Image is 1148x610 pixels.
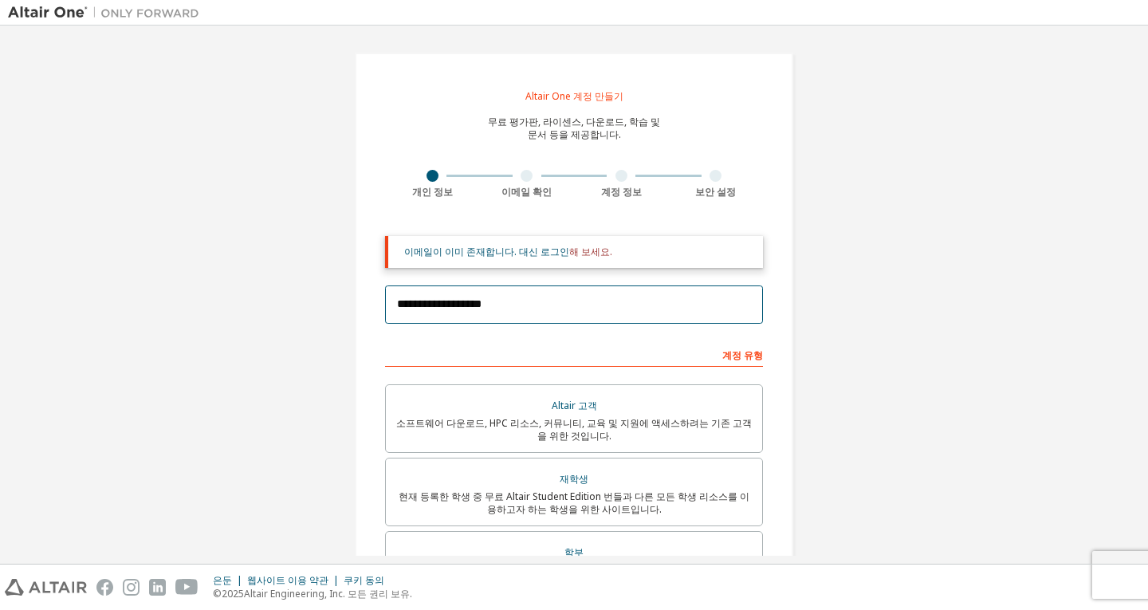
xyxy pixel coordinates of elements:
img: 알타이르 원 [8,5,207,21]
font: 현재 등록한 학생 중 무료 Altair Student Edition 번들과 다른 모든 학생 리소스를 이용하고자 하는 학생을 위한 사이트입니다. [399,490,749,516]
font: 학부 [564,545,584,559]
font: 해 보세요 [569,245,610,258]
font: 문서 등을 제공합니다. [528,128,621,141]
font: 소프트웨어 다운로드, HPC 리소스, 커뮤니티, 교육 및 지원에 액세스하려는 기존 고객을 위한 것입니다. [396,416,752,443]
img: linkedin.svg [149,579,166,596]
font: © [213,587,222,600]
font: 개인 정보 [412,185,453,199]
font: Altair 고객 [552,399,597,412]
font: 무료 평가판, 라이센스, 다운로드, 학습 및 [488,115,660,128]
img: facebook.svg [96,579,113,596]
font: 계정 유형 [722,348,763,362]
font: 이메일 확인 [501,185,552,199]
a: 이메일이 이미 존재합니다. 대신 로그인 [404,245,569,258]
font: . [610,245,612,258]
font: 계정 정보 [601,185,642,199]
font: Altair Engineering, Inc. 모든 권리 보유. [244,587,412,600]
img: altair_logo.svg [5,579,87,596]
font: Altair One 계정 만들기 [525,89,623,103]
font: 쿠키 동의 [344,573,384,587]
img: instagram.svg [123,579,140,596]
font: 재학생 [560,472,588,486]
font: 은둔 [213,573,232,587]
font: 2025 [222,587,244,600]
font: 웹사이트 이용 약관 [247,573,328,587]
img: youtube.svg [175,579,199,596]
font: 보안 설정 [695,185,736,199]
